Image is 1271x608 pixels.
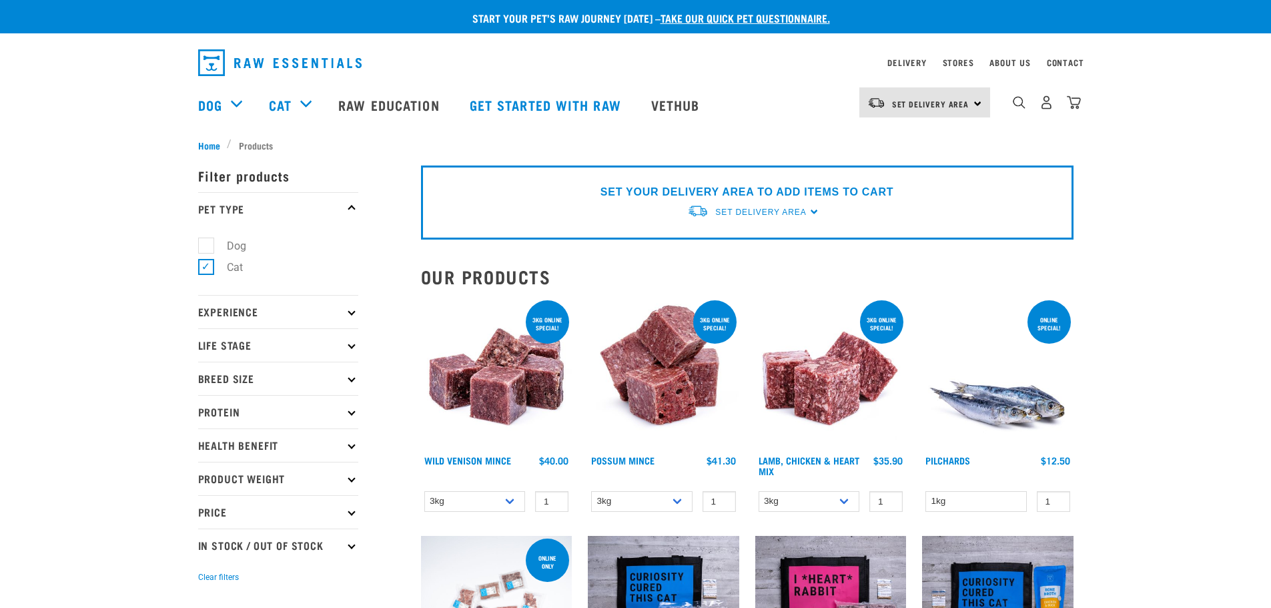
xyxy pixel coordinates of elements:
[1037,491,1070,512] input: 1
[198,328,358,362] p: Life Stage
[1047,60,1084,65] a: Contact
[661,15,830,21] a: take our quick pet questionnaire.
[205,259,248,276] label: Cat
[198,571,239,583] button: Clear filters
[456,78,638,131] a: Get started with Raw
[1039,95,1053,109] img: user.png
[421,298,572,449] img: Pile Of Cubed Wild Venison Mince For Pets
[198,159,358,192] p: Filter products
[867,97,885,109] img: van-moving.png
[925,458,970,463] a: Pilchards
[198,138,1074,152] nav: breadcrumbs
[1013,96,1025,109] img: home-icon-1@2x.png
[600,184,893,200] p: SET YOUR DELIVERY AREA TO ADD ITEMS TO CART
[198,138,220,152] span: Home
[1027,310,1071,338] div: ONLINE SPECIAL!
[759,458,859,473] a: Lamb, Chicken & Heart Mix
[198,49,362,76] img: Raw Essentials Logo
[755,298,907,449] img: 1124 Lamb Chicken Heart Mix 01
[703,491,736,512] input: 1
[205,238,252,254] label: Dog
[198,428,358,462] p: Health Benefit
[860,310,903,338] div: 3kg online special!
[693,310,737,338] div: 3kg online special!
[687,204,709,218] img: van-moving.png
[187,44,1084,81] nav: dropdown navigation
[535,491,568,512] input: 1
[943,60,974,65] a: Stores
[198,138,228,152] a: Home
[892,101,969,106] span: Set Delivery Area
[873,455,903,466] div: $35.90
[707,455,736,466] div: $41.30
[588,298,739,449] img: 1102 Possum Mince 01
[869,491,903,512] input: 1
[198,192,358,226] p: Pet Type
[638,78,717,131] a: Vethub
[325,78,456,131] a: Raw Education
[198,362,358,395] p: Breed Size
[526,548,569,576] div: ONLINE ONLY
[539,455,568,466] div: $40.00
[198,462,358,495] p: Product Weight
[1067,95,1081,109] img: home-icon@2x.png
[421,266,1074,287] h2: Our Products
[989,60,1030,65] a: About Us
[887,60,926,65] a: Delivery
[715,208,806,217] span: Set Delivery Area
[198,95,222,115] a: Dog
[591,458,655,463] a: Possum Mince
[198,495,358,529] p: Price
[922,298,1074,449] img: Four Whole Pilchards
[198,395,358,428] p: Protein
[198,529,358,562] p: In Stock / Out Of Stock
[526,310,569,338] div: 3kg online special!
[424,458,511,463] a: Wild Venison Mince
[198,295,358,328] p: Experience
[269,95,292,115] a: Cat
[1041,455,1070,466] div: $12.50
